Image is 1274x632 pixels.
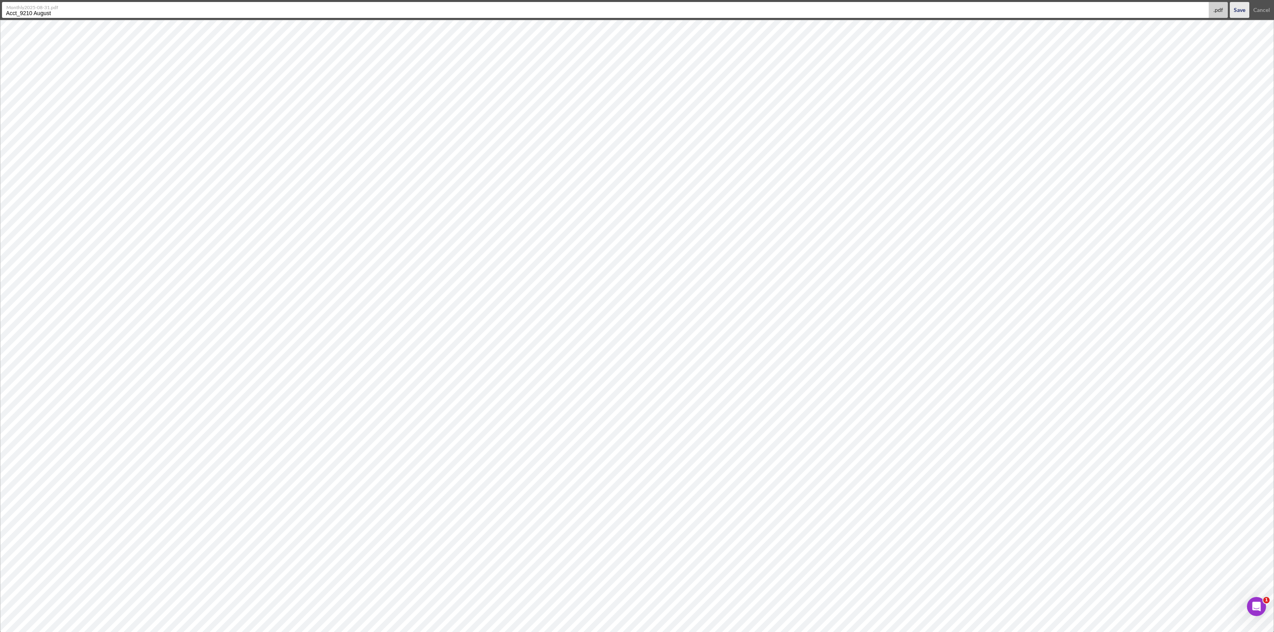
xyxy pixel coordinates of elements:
div: .pdf [1209,2,1228,18]
button: Save [1230,2,1249,18]
div: Save [1234,2,1245,18]
iframe: Intercom live chat [1247,597,1266,616]
button: Cancel [1249,2,1274,18]
div: Cancel [1253,2,1270,18]
label: Monthly2025-08-31.pdf [6,2,1208,10]
span: 1 [1263,597,1270,603]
